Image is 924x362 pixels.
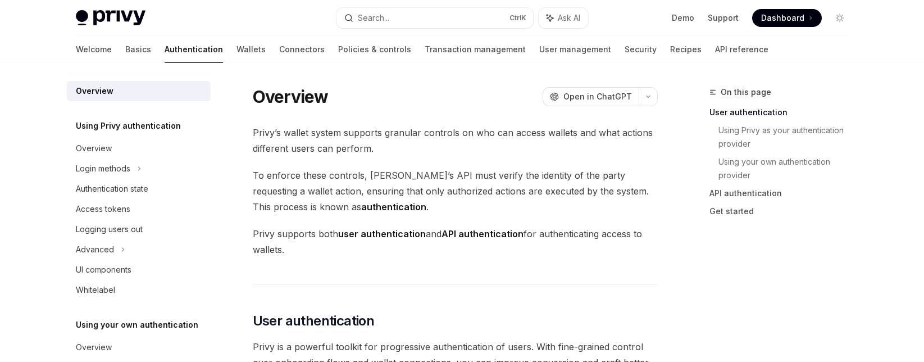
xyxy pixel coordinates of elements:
a: Recipes [670,36,702,63]
div: Whitelabel [76,283,115,297]
a: Welcome [76,36,112,63]
a: Access tokens [67,199,211,219]
a: Transaction management [425,36,526,63]
a: User management [539,36,611,63]
a: Overview [67,138,211,159]
a: Overview [67,337,211,358]
a: Whitelabel [67,280,211,300]
a: Using your own authentication provider [718,153,858,184]
strong: authentication [361,201,426,212]
a: API reference [715,36,768,63]
strong: user authentication [338,228,426,239]
strong: API authentication [441,228,524,239]
span: User authentication [253,312,375,330]
img: light logo [76,10,145,26]
a: Policies & controls [338,36,411,63]
a: Support [708,12,739,24]
div: Advanced [76,243,114,256]
h5: Using your own authentication [76,318,198,332]
span: Ctrl K [509,13,526,22]
span: On this page [721,85,771,99]
a: Authentication [165,36,223,63]
div: Access tokens [76,202,130,216]
div: Login methods [76,162,130,175]
h1: Overview [253,87,329,107]
h5: Using Privy authentication [76,119,181,133]
a: Get started [709,202,858,220]
a: Using Privy as your authentication provider [718,121,858,153]
a: Connectors [279,36,325,63]
a: API authentication [709,184,858,202]
div: Overview [76,84,113,98]
a: User authentication [709,103,858,121]
a: Demo [672,12,694,24]
span: Ask AI [558,12,580,24]
a: Wallets [236,36,266,63]
div: Search... [358,11,389,25]
div: UI components [76,263,131,277]
a: Logging users out [67,219,211,239]
span: Privy supports both and for authenticating access to wallets. [253,226,658,257]
a: Basics [125,36,151,63]
button: Toggle dark mode [831,9,849,27]
div: Overview [76,341,112,354]
a: Authentication state [67,179,211,199]
a: Security [625,36,657,63]
button: Search...CtrlK [336,8,533,28]
span: Privy’s wallet system supports granular controls on who can access wallets and what actions diffe... [253,125,658,156]
button: Ask AI [539,8,588,28]
button: Open in ChatGPT [543,87,639,106]
a: Overview [67,81,211,101]
div: Authentication state [76,182,148,196]
span: To enforce these controls, [PERSON_NAME]’s API must verify the identity of the party requesting a... [253,168,658,215]
span: Dashboard [761,12,804,24]
div: Logging users out [76,223,143,236]
span: Open in ChatGPT [563,91,632,102]
div: Overview [76,142,112,155]
a: Dashboard [752,9,822,27]
a: UI components [67,260,211,280]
